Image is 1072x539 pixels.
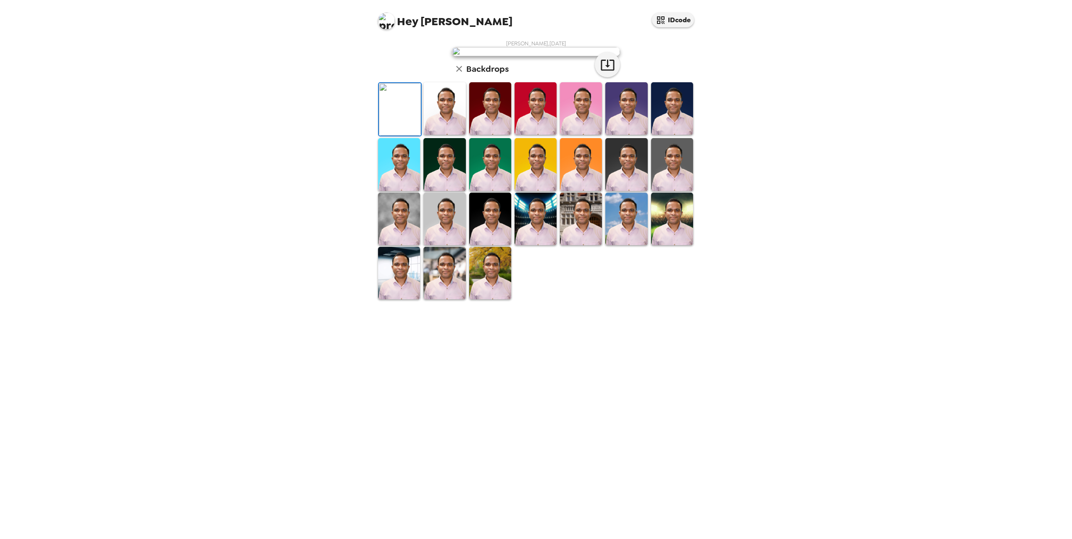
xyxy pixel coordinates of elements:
[397,14,418,29] span: Hey
[466,62,509,76] h6: Backdrops
[379,83,421,136] img: Original
[652,13,694,27] button: IDcode
[506,40,566,47] span: [PERSON_NAME] , [DATE]
[378,8,512,27] span: [PERSON_NAME]
[378,13,395,29] img: profile pic
[452,47,620,56] img: user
